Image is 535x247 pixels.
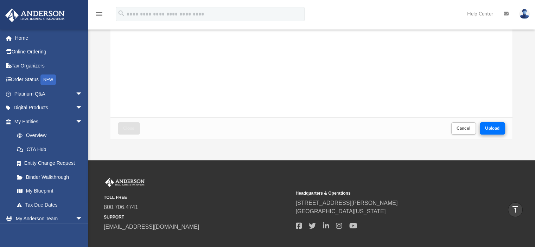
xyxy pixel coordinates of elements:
a: Order StatusNEW [5,73,93,87]
a: CTA Hub [10,142,93,156]
a: Overview [10,129,93,143]
div: NEW [40,74,56,85]
a: [GEOGRAPHIC_DATA][US_STATE] [295,208,386,214]
i: menu [95,10,103,18]
a: vertical_align_top [508,202,523,217]
a: [EMAIL_ADDRESS][DOMAIN_NAME] [104,224,199,230]
img: Anderson Advisors Platinum Portal [104,178,146,187]
img: User Pic [519,9,530,19]
i: vertical_align_top [511,205,520,214]
span: Cancel [457,126,471,130]
img: Anderson Advisors Platinum Portal [3,8,67,22]
a: Home [5,31,93,45]
a: Platinum Q&Aarrow_drop_down [5,87,93,101]
span: arrow_drop_down [76,115,90,129]
a: My Anderson Teamarrow_drop_down [5,212,90,226]
span: arrow_drop_down [76,87,90,101]
button: Cancel [451,122,476,135]
span: arrow_drop_down [76,212,90,226]
a: Tax Organizers [5,59,93,73]
small: Headquarters & Operations [295,190,482,196]
a: Tax Due Dates [10,198,93,212]
button: Close [118,122,140,135]
small: TOLL FREE [104,194,291,201]
span: arrow_drop_down [76,101,90,115]
span: Upload [485,126,500,130]
a: menu [95,13,103,18]
a: 800.706.4741 [104,204,138,210]
a: Binder Walkthrough [10,170,93,184]
span: Close [123,126,134,130]
small: SUPPORT [104,214,291,220]
a: Online Ordering [5,45,93,59]
a: Digital Productsarrow_drop_down [5,101,93,115]
i: search [117,9,125,17]
a: [STREET_ADDRESS][PERSON_NAME] [295,200,397,206]
a: My Entitiesarrow_drop_down [5,115,93,129]
a: Entity Change Request [10,156,93,170]
a: My Blueprint [10,184,90,198]
button: Upload [480,122,505,135]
